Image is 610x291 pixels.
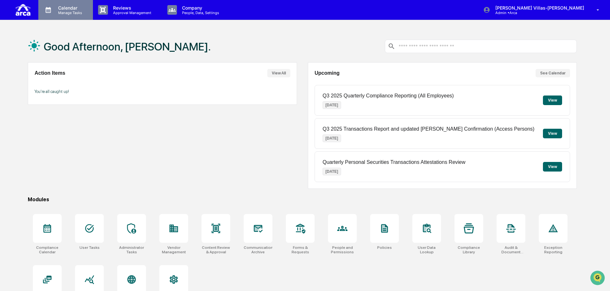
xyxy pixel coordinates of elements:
div: We're available if you need us! [29,55,88,60]
div: Audit & Document Logs [497,245,525,254]
span: Preclearance [13,113,41,120]
button: View [543,162,562,172]
p: Admin • Arca [490,11,550,15]
div: People and Permissions [328,245,357,254]
div: 🔎 [6,126,11,131]
p: Calendar [53,5,85,11]
div: Administrator Tasks [117,245,146,254]
iframe: Open customer support [590,270,607,287]
div: 🗄️ [46,114,51,119]
button: View All [267,69,290,77]
span: Pylon [64,141,77,146]
p: [DATE] [323,101,341,109]
button: See Calendar [536,69,570,77]
div: Past conversations [6,71,43,76]
button: See all [99,70,116,77]
p: [PERSON_NAME] Villas-[PERSON_NAME] [490,5,587,11]
h2: Upcoming [315,70,339,76]
a: 🖐️Preclearance [4,111,44,122]
img: logo [15,3,31,17]
p: People, Data, Settings [177,11,222,15]
button: Start new chat [109,51,116,58]
div: Compliance Library [454,245,483,254]
div: 🖐️ [6,114,11,119]
h1: Good Afternoon, [PERSON_NAME]. [44,40,211,53]
div: Start new chat [29,49,105,55]
div: User Data Lookup [412,245,441,254]
a: 🔎Data Lookup [4,123,43,134]
div: Forms & Requests [286,245,315,254]
span: [DATE] [57,87,70,92]
img: 1746055101610-c473b297-6a78-478c-a979-82029cc54cd1 [13,87,18,92]
span: Data Lookup [13,126,40,132]
p: Quarterly Personal Securities Transactions Attestations Review [323,159,465,165]
p: Company [177,5,222,11]
p: How can we help? [6,13,116,24]
span: Attestations [53,113,79,120]
p: Reviews [108,5,155,11]
span: • [53,87,55,92]
img: Jack Rasmussen [6,81,17,91]
div: Modules [28,196,577,203]
p: You're all caught up! [34,89,290,94]
div: Policies [377,245,392,250]
span: [PERSON_NAME] [20,87,52,92]
a: Powered byPylon [45,141,77,146]
p: Approval Management [108,11,155,15]
div: User Tasks [80,245,100,250]
a: 🗄️Attestations [44,111,82,122]
p: Q3 2025 Transactions Report and updated [PERSON_NAME] Confirmation (Access Persons) [323,126,534,132]
p: Q3 2025 Quarterly Compliance Reporting (All Employees) [323,93,454,99]
h2: Action Items [34,70,65,76]
div: Exception Reporting [539,245,568,254]
div: Content Review & Approval [202,245,230,254]
button: View [543,96,562,105]
p: [DATE] [323,168,341,175]
div: Communications Archive [244,245,272,254]
div: Vendor Management [159,245,188,254]
img: 1746055101610-c473b297-6a78-478c-a979-82029cc54cd1 [6,49,18,60]
button: View [543,129,562,138]
p: Manage Tasks [53,11,85,15]
div: Compliance Calendar [33,245,62,254]
p: [DATE] [323,134,341,142]
img: 8933085812038_c878075ebb4cc5468115_72.jpg [13,49,25,60]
